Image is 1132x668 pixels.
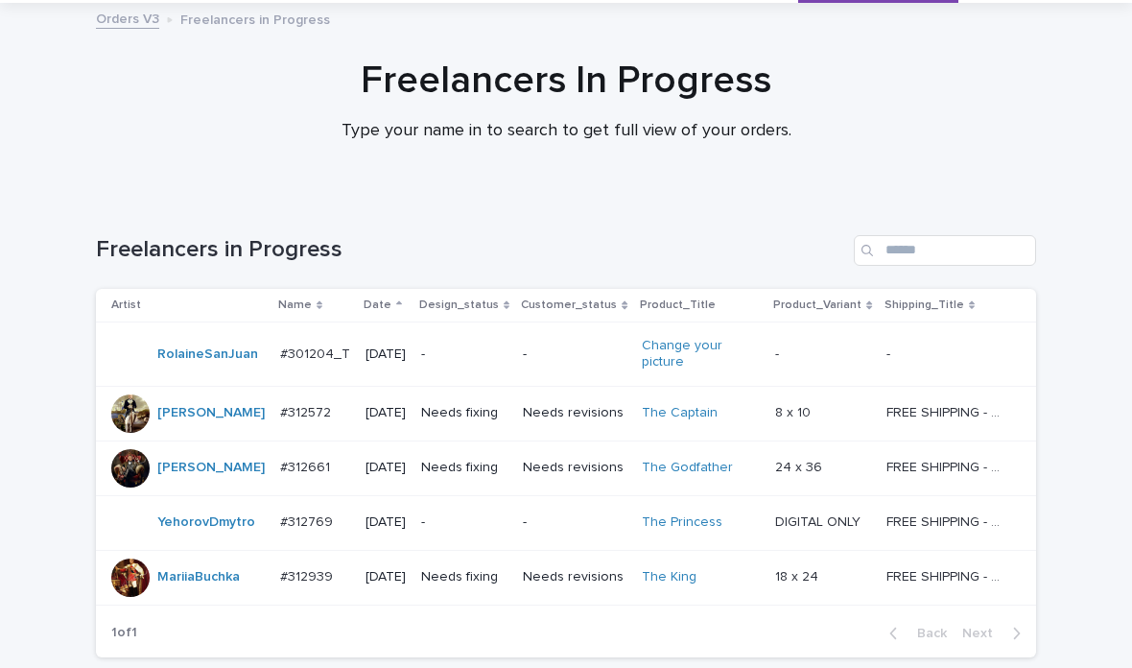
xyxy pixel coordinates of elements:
[96,7,159,29] a: Orders V3
[182,121,950,142] p: Type your name in to search to get full view of your orders.
[157,460,265,476] a: [PERSON_NAME]
[886,343,894,363] p: -
[642,338,761,370] a: Change your picture
[157,346,258,363] a: RolaineSanJuan
[366,460,406,476] p: [DATE]
[366,405,406,421] p: [DATE]
[419,295,499,316] p: Design_status
[278,295,312,316] p: Name
[366,346,406,363] p: [DATE]
[96,322,1036,387] tr: RolaineSanJuan #301204_T#301204_T [DATE]--Change your picture -- --
[886,565,1009,585] p: FREE SHIPPING - preview in 1-2 business days, after your approval delivery will take 5-10 b.d.
[366,514,406,531] p: [DATE]
[96,58,1036,104] h1: Freelancers In Progress
[886,511,1009,531] p: FREE SHIPPING - preview in 1-2 business days, after your approval delivery will take 5-10 b.d.
[180,8,330,29] p: Freelancers in Progress
[364,295,391,316] p: Date
[642,460,733,476] a: The Godfather
[642,514,722,531] a: The Princess
[521,295,617,316] p: Customer_status
[773,295,861,316] p: Product_Variant
[874,625,955,642] button: Back
[96,386,1036,441] tr: [PERSON_NAME] #312572#312572 [DATE]Needs fixingNeeds revisionsThe Captain 8 x 108 x 10 FREE SHIPP...
[775,343,783,363] p: -
[523,346,625,363] p: -
[886,456,1009,476] p: FREE SHIPPING - preview in 1-2 business days, after your approval delivery will take 5-10 b.d.
[642,405,718,421] a: The Captain
[640,295,716,316] p: Product_Title
[280,343,354,363] p: #301204_T
[421,514,507,531] p: -
[157,405,265,421] a: [PERSON_NAME]
[906,627,947,640] span: Back
[962,627,1004,640] span: Next
[955,625,1036,642] button: Next
[111,295,141,316] p: Artist
[775,511,864,531] p: DIGITAL ONLY
[854,235,1036,266] input: Search
[157,569,240,585] a: MariiaBuchka
[523,569,625,585] p: Needs revisions
[523,460,625,476] p: Needs revisions
[775,565,822,585] p: 18 x 24
[421,569,507,585] p: Needs fixing
[421,346,507,363] p: -
[96,236,846,264] h1: Freelancers in Progress
[421,460,507,476] p: Needs fixing
[280,456,334,476] p: #312661
[523,514,625,531] p: -
[884,295,964,316] p: Shipping_Title
[96,609,153,656] p: 1 of 1
[775,456,826,476] p: 24 x 36
[96,441,1036,495] tr: [PERSON_NAME] #312661#312661 [DATE]Needs fixingNeeds revisionsThe Godfather 24 x 3624 x 36 FREE S...
[96,550,1036,605] tr: MariiaBuchka #312939#312939 [DATE]Needs fixingNeeds revisionsThe King 18 x 2418 x 24 FREE SHIPPIN...
[280,565,337,585] p: #312939
[366,569,406,585] p: [DATE]
[886,401,1009,421] p: FREE SHIPPING - preview in 1-2 business days, after your approval delivery will take 5-10 b.d.
[96,495,1036,550] tr: YehorovDmytro #312769#312769 [DATE]--The Princess DIGITAL ONLYDIGITAL ONLY FREE SHIPPING - previe...
[775,401,814,421] p: 8 x 10
[157,514,255,531] a: YehorovDmytro
[280,511,337,531] p: #312769
[421,405,507,421] p: Needs fixing
[280,401,335,421] p: #312572
[523,405,625,421] p: Needs revisions
[642,569,696,585] a: The King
